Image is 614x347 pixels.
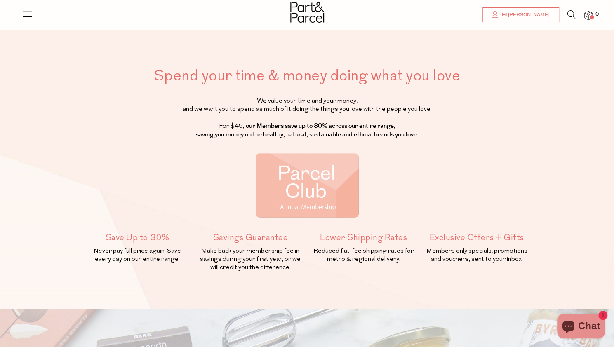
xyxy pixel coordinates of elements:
[196,122,419,139] strong: , our Members save up to 30% across our entire range, saving you money on the healthy, natural, s...
[198,247,303,272] p: Make back your membership fee in savings during your first year, or we will credit you the differ...
[555,314,607,340] inbox-online-store-chat: Shopify online store chat
[85,247,190,264] p: Never pay full price again. Save every day on our entire range.
[500,12,550,19] span: Hi [PERSON_NAME]
[425,247,529,264] p: Members only specials, promotions and vouchers, sent to your inbox.
[584,11,593,20] a: 0
[482,7,559,22] a: Hi [PERSON_NAME]
[198,232,303,244] h5: Savings Guarantee
[85,232,190,244] h5: Save Up to 30%
[311,247,416,264] p: Reduced flat-fee shipping rates for metro & regional delivery.
[85,66,529,86] h1: Spend your time & money doing what you love
[290,2,324,23] img: Part&Parcel
[593,11,601,18] span: 0
[425,232,529,244] h5: Exclusive Offers + Gifts
[85,97,529,139] p: We value your time and your money, and we want you to spend as much of it doing the things you lo...
[311,232,416,244] h5: Lower Shipping Rates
